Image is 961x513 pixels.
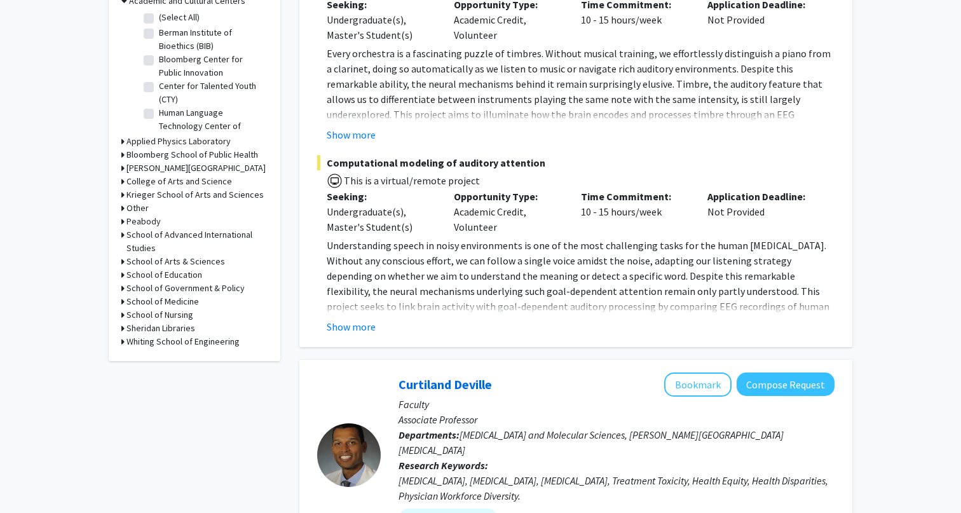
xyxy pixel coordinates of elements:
[664,373,732,397] button: Add Curtiland Deville to Bookmarks
[126,188,264,202] h3: Krieger School of Arts and Sciences
[399,397,835,412] p: Faculty
[571,189,699,235] div: 10 - 15 hours/week
[327,319,376,334] button: Show more
[698,189,825,235] div: Not Provided
[159,106,264,146] label: Human Language Technology Center of Excellence (HLTCOE)
[126,228,268,255] h3: School of Advanced International Studies
[399,459,488,472] b: Research Keywords:
[126,295,199,308] h3: School of Medicine
[126,255,225,268] h3: School of Arts & Sciences
[327,12,435,43] div: Undergraduate(s), Master's Student(s)
[327,189,435,204] p: Seeking:
[126,215,161,228] h3: Peabody
[159,53,264,79] label: Bloomberg Center for Public Innovation
[444,189,571,235] div: Academic Credit, Volunteer
[126,268,202,282] h3: School of Education
[159,26,264,53] label: Berman Institute of Bioethics (BIB)
[126,175,232,188] h3: College of Arts and Science
[399,412,835,427] p: Associate Professor
[581,189,689,204] p: Time Commitment:
[343,174,480,187] span: This is a virtual/remote project
[126,148,258,161] h3: Bloomberg School of Public Health
[399,473,835,503] div: [MEDICAL_DATA], [MEDICAL_DATA], [MEDICAL_DATA], Treatment Toxicity, Health Equity, Health Dispari...
[317,155,835,170] span: Computational modeling of auditory attention
[399,428,784,456] span: [MEDICAL_DATA] and Molecular Sciences, [PERSON_NAME][GEOGRAPHIC_DATA][MEDICAL_DATA]
[126,202,149,215] h3: Other
[159,79,264,106] label: Center for Talented Youth (CTY)
[399,376,492,392] a: Curtiland Deville
[327,127,376,142] button: Show more
[126,161,266,175] h3: [PERSON_NAME][GEOGRAPHIC_DATA]
[327,238,835,375] p: Understanding speech in noisy environments is one of the most challenging tasks for the human [ME...
[126,282,245,295] h3: School of Government & Policy
[454,189,562,204] p: Opportunity Type:
[737,373,835,396] button: Compose Request to Curtiland Deville
[126,135,231,148] h3: Applied Physics Laboratory
[327,204,435,235] div: Undergraduate(s), Master's Student(s)
[126,308,193,322] h3: School of Nursing
[159,11,200,24] label: (Select All)
[126,335,240,348] h3: Whiting School of Engineering
[126,322,195,335] h3: Sheridan Libraries
[399,428,460,441] b: Departments:
[327,46,835,168] p: Every orchestra is a fascinating puzzle of timbres. Without musical training, we effortlessly dis...
[10,456,54,503] iframe: Chat
[707,189,815,204] p: Application Deadline:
